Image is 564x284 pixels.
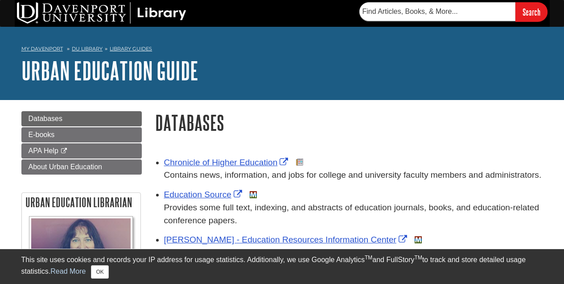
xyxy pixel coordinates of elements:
p: Education research and information from the U.S. Department of Education. [164,246,543,259]
h1: Databases [155,111,543,134]
a: Link opens in new window [164,235,409,244]
a: Link opens in new window [164,158,291,167]
a: Link opens in new window [164,190,244,199]
span: E-books [29,131,55,138]
a: Urban Education Guide [21,57,198,84]
img: Newspapers [296,159,303,166]
a: About Urban Education [21,159,142,175]
i: This link opens in a new window [60,148,68,154]
form: Searches DU Library's articles, books, and more [359,2,548,21]
a: My Davenport [21,45,63,53]
p: Provides some full text, indexing, and abstracts of education journals, books, and education-rela... [164,201,543,227]
button: Close [91,265,108,279]
span: APA Help [29,147,58,155]
input: Find Articles, Books, & More... [359,2,515,21]
img: DU Library [17,2,186,24]
h2: Urban Education Librarian [22,193,140,212]
p: Contains news, information, and jobs for college and university faculty members and administrators. [164,169,543,182]
a: E-books [21,127,142,142]
span: Databases [29,115,63,122]
a: Read More [50,267,86,275]
div: This site uses cookies and records your IP address for usage statistics. Additionally, we use Goo... [21,255,543,279]
sup: TM [415,255,422,261]
a: Library Guides [110,46,152,52]
sup: TM [365,255,372,261]
input: Search [515,2,548,21]
img: MeL (Michigan electronic Library) [250,191,257,198]
a: APA Help [21,143,142,159]
a: Databases [21,111,142,126]
a: DU Library [72,46,103,52]
span: About Urban Education [29,163,102,171]
nav: breadcrumb [21,43,543,57]
img: MeL (Michigan electronic Library) [415,236,422,243]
